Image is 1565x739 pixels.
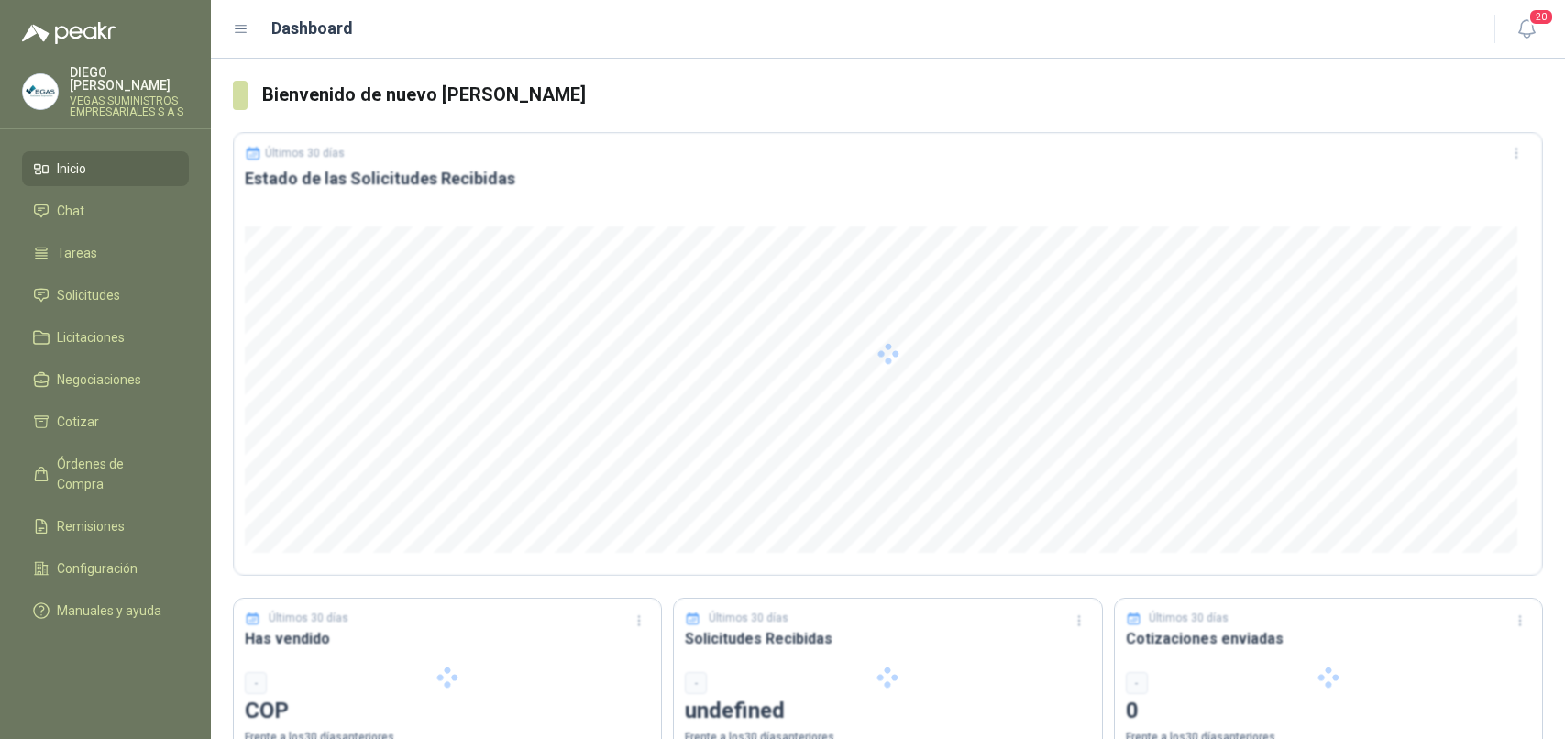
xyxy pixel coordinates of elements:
[22,22,116,44] img: Logo peakr
[70,66,189,92] p: DIEGO [PERSON_NAME]
[22,236,189,270] a: Tareas
[57,285,120,305] span: Solicitudes
[271,16,353,41] h1: Dashboard
[1510,13,1543,46] button: 20
[22,193,189,228] a: Chat
[57,454,171,494] span: Órdenes de Compra
[70,95,189,117] p: VEGAS SUMINISTROS EMPRESARIALES S A S
[57,369,141,390] span: Negociaciones
[22,278,189,313] a: Solicitudes
[57,601,161,621] span: Manuales y ayuda
[22,320,189,355] a: Licitaciones
[57,159,86,179] span: Inicio
[1528,8,1554,26] span: 20
[57,201,84,221] span: Chat
[22,362,189,397] a: Negociaciones
[22,509,189,544] a: Remisiones
[57,243,97,263] span: Tareas
[57,558,138,579] span: Configuración
[22,447,189,502] a: Órdenes de Compra
[22,593,189,628] a: Manuales y ayuda
[57,327,125,347] span: Licitaciones
[22,404,189,439] a: Cotizar
[57,412,99,432] span: Cotizar
[57,516,125,536] span: Remisiones
[23,74,58,109] img: Company Logo
[22,551,189,586] a: Configuración
[262,81,1543,109] h3: Bienvenido de nuevo [PERSON_NAME]
[22,151,189,186] a: Inicio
